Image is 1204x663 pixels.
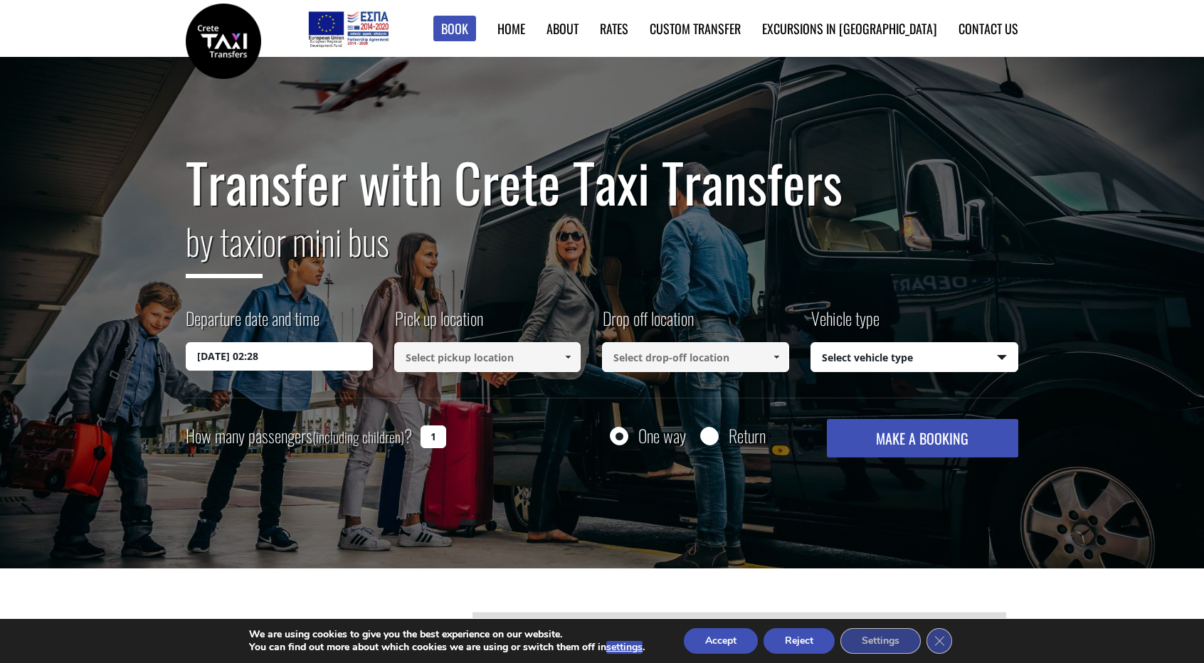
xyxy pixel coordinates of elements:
label: How many passengers ? [186,419,412,454]
span: by taxi [186,214,263,278]
button: Close GDPR Cookie Banner [926,628,952,654]
a: Show All Items [764,342,788,372]
label: Pick up location [394,306,483,342]
span: Select vehicle type [811,343,1018,373]
div: [GEOGRAPHIC_DATA] [472,612,1006,643]
input: Select drop-off location [602,342,789,372]
a: Home [497,19,525,38]
h2: or mini bus [186,212,1018,289]
img: Crete Taxi Transfers | Safe Taxi Transfer Services from to Heraklion Airport, Chania Airport, Ret... [186,4,261,79]
label: One way [638,427,686,445]
button: settings [606,641,643,654]
input: Select pickup location [394,342,581,372]
a: Book [433,16,476,42]
p: We are using cookies to give you the best experience on our website. [249,628,645,641]
a: Rates [600,19,628,38]
a: Show All Items [556,342,580,372]
p: You can find out more about which cookies we are using or switch them off in . [249,641,645,654]
label: Vehicle type [810,306,880,342]
button: Accept [684,628,758,654]
a: Custom Transfer [650,19,741,38]
button: Reject [764,628,835,654]
a: Crete Taxi Transfers | Safe Taxi Transfer Services from to Heraklion Airport, Chania Airport, Ret... [186,32,261,47]
button: MAKE A BOOKING [827,419,1018,457]
label: Return [729,427,766,445]
small: (including children) [312,426,404,447]
label: Departure date and time [186,306,320,342]
label: Drop off location [602,306,694,342]
button: Settings [840,628,921,654]
a: Excursions in [GEOGRAPHIC_DATA] [762,19,937,38]
h1: Transfer with Crete Taxi Transfers [186,152,1018,212]
a: About [546,19,579,38]
img: e-bannersEUERDF180X90.jpg [306,7,391,50]
a: Contact us [959,19,1018,38]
